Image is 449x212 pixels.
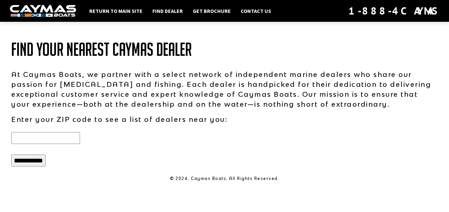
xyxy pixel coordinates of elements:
[11,69,438,109] p: At Caymas Boats, we partner with a select network of independent marine dealers who share our pas...
[10,5,76,17] img: white-logo-c9c8dbefe5ff5ceceb0f0178aa75bf4bb51f6bca0971e226c86eb53dfe498488.png
[348,4,439,18] div: 1-888-4CAYMAS
[86,7,146,15] a: Return to main site
[11,176,438,182] p: © 2024. Caymas Boats. All Rights Reserved.
[11,114,438,124] p: Enter your ZIP code to see a list of dealers near you:
[11,40,438,59] h1: Find Your Nearest Caymas Dealer
[189,7,234,15] a: Get Brochure
[149,7,186,15] a: Find Dealer
[237,7,274,15] a: Contact Us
